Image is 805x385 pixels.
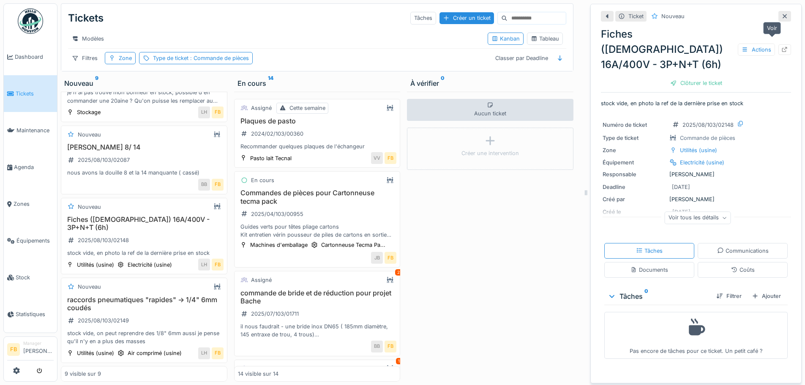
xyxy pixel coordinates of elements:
div: Filtrer [713,290,745,302]
h3: Fiches ([DEMOGRAPHIC_DATA]) 16A/400V - 3P+N+T (6h) [65,216,224,232]
div: Zone [603,146,666,154]
div: Ajouter [748,290,784,302]
div: il nous faudrait - une bride inox DN65 ( 185mm diamètre, 145 entraxe de trou, 4 trous) - une brid... [238,322,397,339]
span: Maintenance [16,126,54,134]
div: 2024/02/103/00360 [251,130,303,138]
span: Stock [16,273,54,281]
div: Voir [763,22,781,34]
span: Dashboard [15,53,54,61]
div: Responsable [603,170,666,178]
div: Air comprimé (usine) [128,349,182,357]
div: stock vide, on peut reprendre des 1/8" 6mm aussi je pense qu'il n'y en a plus des masses [65,329,224,345]
div: Manager [23,340,54,347]
span: Zones [14,200,54,208]
div: Créer un ticket [439,12,494,24]
div: Classer par Deadline [491,52,552,64]
span: Statistiques [16,310,54,318]
sup: 0 [644,291,648,301]
h3: Plaques de pasto [238,117,397,125]
li: FB [7,343,20,356]
div: 9 visible sur 9 [65,370,101,378]
div: Documents [630,266,668,274]
span: Tickets [16,90,54,98]
a: Maintenance [4,112,57,149]
div: 1 [396,358,402,364]
p: stock vide, en photo la ref de la dernière prise en stock [601,99,791,107]
div: FB [385,341,396,352]
div: [DATE] [672,183,690,191]
div: Electricité (usine) [680,158,724,167]
div: FB [212,179,224,191]
div: 2025/08/103/02149 [78,317,129,325]
div: Nouveau [78,203,101,211]
a: Agenda [4,149,57,186]
div: 2025/08/103/02148 [682,121,734,129]
div: FB [212,106,224,118]
div: Nouveau [78,131,101,139]
h3: commande de bride et de réduction pour projet Bache [238,289,397,305]
div: Assigné [251,276,272,284]
a: Dashboard [4,38,57,75]
span: Agenda [14,163,54,171]
div: Tableau [531,35,559,43]
div: Recommander quelques plaques de l'échangeur [238,142,397,150]
div: FB [385,152,396,164]
div: Utilités (usine) [77,349,114,357]
div: Numéro de ticket [603,121,666,129]
div: Zone [119,54,132,62]
div: Nouveau [64,78,224,88]
div: Utilités (usine) [680,146,717,154]
div: 2 [395,269,402,276]
div: Pasto lait Tecnal [250,154,292,162]
div: Pas encore de tâches pour ce ticket. Un petit café ? [610,316,782,355]
div: Nouveau [661,12,685,20]
div: Kanban [491,35,520,43]
span: : Commande de pièces [188,55,249,61]
div: Tâches [608,291,709,301]
div: En cours [237,78,397,88]
div: Assigné [251,365,272,373]
div: nous avons la douille 8 et la 14 manquante ( cassé) [65,169,224,177]
h3: [PERSON_NAME] 8/ 14 [65,143,224,151]
div: LH [198,106,210,118]
div: Type de ticket [603,134,666,142]
div: Guides verts pour têtes pliage cartons Kit entretien vérin pousseur de piles de cartons en sortie... [238,223,397,239]
div: Créé par [603,195,666,203]
div: Type de ticket [153,54,249,62]
div: Assigné [251,104,272,112]
a: Zones [4,186,57,222]
li: [PERSON_NAME] [23,340,54,358]
div: je n'ai pas trouvé mon bonheur en stock, possible d'en commander une 20aine ? Qu'on puisse les re... [65,88,224,104]
div: FB [212,347,224,359]
div: 2025/04/103/00955 [251,210,303,218]
div: Coûts [731,266,755,274]
div: En cours [251,176,274,184]
div: Tâches [410,12,436,24]
div: Filtres [68,52,101,64]
div: [PERSON_NAME] [603,195,789,203]
a: Tickets [4,75,57,112]
a: Statistiques [4,296,57,333]
div: Electricité (usine) [128,261,172,269]
div: Tickets [68,7,104,29]
div: Stockage [77,108,101,116]
div: [PERSON_NAME] [603,170,789,178]
div: Ticket [628,12,644,20]
div: Commande de pièces [680,134,735,142]
img: Badge_color-CXgf-gQk.svg [18,8,43,34]
div: Actions [738,44,775,56]
div: Cartonneuse Tecma Pa... [321,241,385,249]
div: Fiches ([DEMOGRAPHIC_DATA]) 16A/400V - 3P+N+T (6h) [601,27,791,72]
div: LH [198,259,210,270]
a: Équipements [4,222,57,259]
sup: 9 [95,78,98,88]
div: Machines d'emballage [250,241,308,249]
a: Stock [4,259,57,296]
div: Voir tous les détails [665,212,731,224]
div: Clôturer le ticket [667,77,726,89]
div: Nouveau [78,283,101,291]
div: Utilités (usine) [77,261,114,269]
div: Deadline [603,183,666,191]
div: À vérifier [410,78,570,88]
div: 2025/08/103/02087 [78,156,130,164]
